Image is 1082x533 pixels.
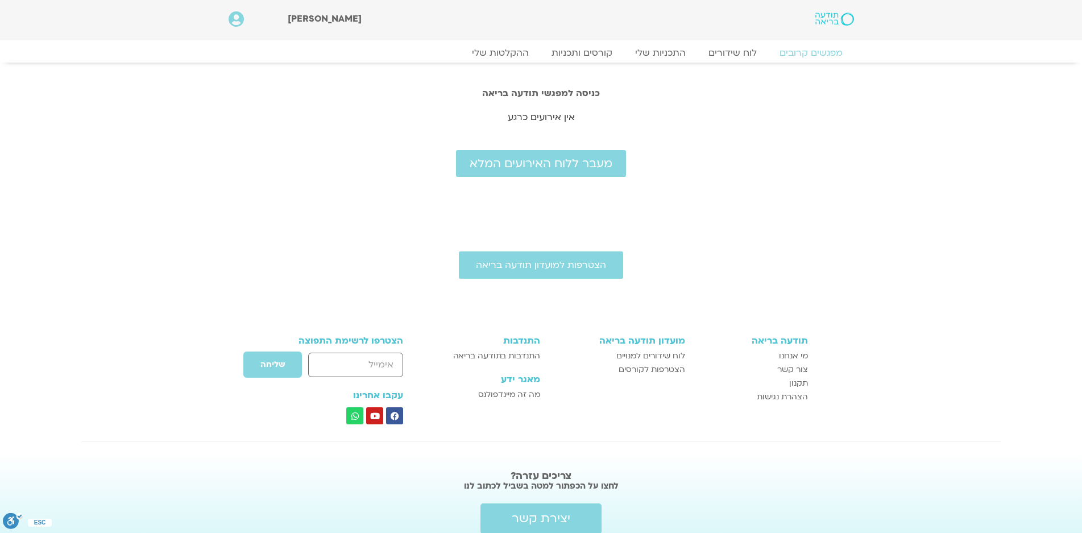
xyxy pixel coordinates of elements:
span: התנדבות בתודעה בריאה [453,349,540,363]
a: הצטרפות למועדון תודעה בריאה [459,251,623,279]
a: מעבר ללוח האירועים המלא [456,150,626,177]
span: תקנון [789,377,808,390]
h3: עקבו אחרינו [275,390,404,400]
span: הצטרפות לקורסים [619,363,685,377]
a: הצהרת נגישות [697,390,808,404]
span: מה זה מיינדפולנס [478,388,540,402]
span: מי אנחנו [779,349,808,363]
button: שליחה [243,351,302,378]
span: יצירת קשר [512,512,570,526]
a: לוח שידורים [697,47,768,59]
h3: מועדון תודעה בריאה [552,336,685,346]
form: טופס חדש [275,351,404,384]
a: מה זה מיינדפולנס [434,388,540,402]
a: מפגשים קרובים [768,47,854,59]
span: צור קשר [777,363,808,377]
span: [PERSON_NAME] [288,13,362,25]
a: התכניות שלי [624,47,697,59]
a: קורסים ותכניות [540,47,624,59]
h3: מאגר ידע [434,374,540,385]
h2: צריכים עזרה? [245,470,837,482]
h3: הצטרפו לרשימת התפוצה [275,336,404,346]
span: שליחה [260,360,285,369]
p: אין אירועים כרגע [217,110,865,125]
a: ההקלטות שלי [461,47,540,59]
nav: Menu [229,47,854,59]
span: מעבר ללוח האירועים המלא [470,157,612,170]
a: מי אנחנו [697,349,808,363]
a: תקנון [697,377,808,390]
span: לוח שידורים למנויים [616,349,685,363]
a: צור קשר [697,363,808,377]
a: לוח שידורים למנויים [552,349,685,363]
a: הצטרפות לקורסים [552,363,685,377]
span: הצהרת נגישות [757,390,808,404]
h2: כניסה למפגשי תודעה בריאה [217,88,865,98]
h2: לחצו על הכפתור למטה בשביל לכתוב לנו [245,480,837,491]
span: הצטרפות למועדון תודעה בריאה [476,260,606,270]
h3: תודעה בריאה [697,336,808,346]
h3: התנדבות [434,336,540,346]
input: אימייל [308,353,403,377]
a: התנדבות בתודעה בריאה [434,349,540,363]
